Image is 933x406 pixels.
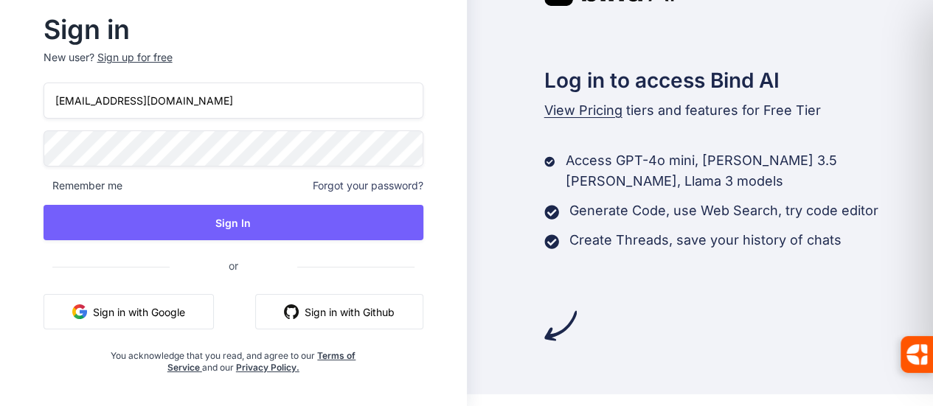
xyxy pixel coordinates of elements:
span: Forgot your password? [313,178,423,193]
img: github [284,304,299,319]
button: Sign In [44,205,423,240]
p: New user? [44,50,423,83]
span: View Pricing [544,102,622,118]
a: Terms of Service [167,350,356,373]
span: or [170,248,297,284]
img: arrow [544,309,577,342]
p: Create Threads, save your history of chats [569,230,842,251]
a: Privacy Policy. [236,362,299,373]
span: Remember me [44,178,122,193]
img: google [72,304,87,319]
h2: Sign in [44,18,423,41]
button: Sign in with Google [44,294,214,329]
button: Sign in with Github [255,294,423,329]
input: Login or Email [44,83,423,119]
div: You acknowledge that you read, and agree to our and our [106,341,360,374]
div: Sign up for free [97,50,173,65]
p: Generate Code, use Web Search, try code editor [569,200,878,221]
p: Access GPT-4o mini, [PERSON_NAME] 3.5 [PERSON_NAME], Llama 3 models [565,150,933,192]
